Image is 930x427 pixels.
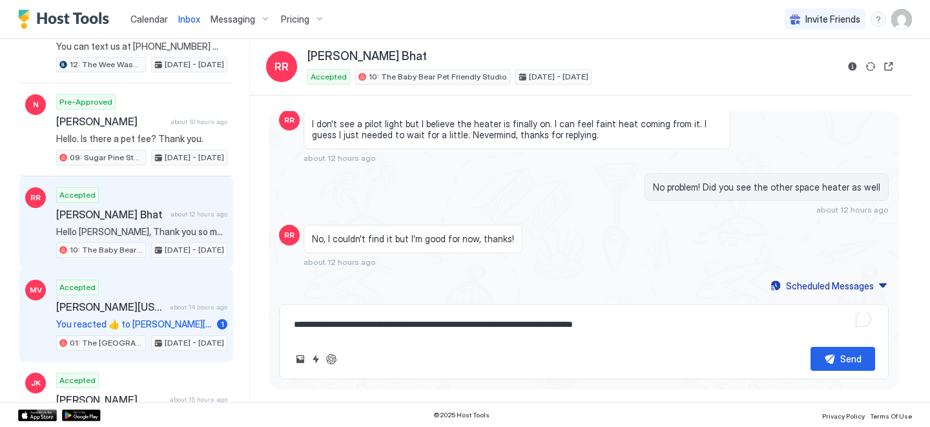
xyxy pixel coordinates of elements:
[840,352,862,366] div: Send
[70,337,143,349] span: 01: The [GEOGRAPHIC_DATA] at The [GEOGRAPHIC_DATA]
[304,257,376,267] span: about 12 hours ago
[70,152,143,163] span: 09: Sugar Pine Studio at [GEOGRAPHIC_DATA]
[805,14,860,25] span: Invite Friends
[274,59,289,74] span: RR
[18,410,57,421] a: App Store
[130,14,168,25] span: Calendar
[281,14,309,25] span: Pricing
[165,152,224,163] span: [DATE] - [DATE]
[308,351,324,367] button: Quick reply
[170,395,227,404] span: about 15 hours ago
[311,71,347,83] span: Accepted
[56,318,212,330] span: You reacted 👍 to [PERSON_NAME][US_STATE]’s message "Thank you very much. We will arrive around mi...
[30,192,41,203] span: RR
[165,244,224,256] span: [DATE] - [DATE]
[170,118,227,126] span: about 10 hours ago
[871,12,886,27] div: menu
[18,10,115,29] a: Host Tools Logo
[30,284,42,296] span: MV
[870,408,912,422] a: Terms Of Use
[70,59,143,70] span: 12: The Wee Washoe Pet-Friendly Studio
[170,210,227,218] span: about 12 hours ago
[178,12,200,26] a: Inbox
[165,59,224,70] span: [DATE] - [DATE]
[433,411,490,419] span: © 2025 Host Tools
[56,208,165,221] span: [PERSON_NAME] Bhat
[891,9,912,30] div: User profile
[62,410,101,421] a: Google Play Store
[870,412,912,420] span: Terms Of Use
[304,153,376,163] span: about 12 hours ago
[59,375,96,386] span: Accepted
[312,233,514,245] span: No, I couldn't find it but I'm good for now, thanks!
[845,59,860,74] button: Reservation information
[59,189,96,201] span: Accepted
[324,351,339,367] button: ChatGPT Auto Reply
[170,303,227,311] span: about 14 hours ago
[822,408,865,422] a: Privacy Policy
[59,96,112,108] span: Pre-Approved
[221,319,224,329] span: 1
[284,114,294,126] span: RR
[881,59,896,74] button: Open reservation
[312,118,722,141] span: I don't see a pilot light but I believe the heater is finally on. I can feel faint heat coming fr...
[56,133,227,145] span: Hello. Is there a pet fee? Thank you.
[369,71,507,83] span: 10: The Baby Bear Pet Friendly Studio
[56,115,165,128] span: [PERSON_NAME]
[178,14,200,25] span: Inbox
[293,351,308,367] button: Upload image
[863,59,878,74] button: Sync reservation
[59,282,96,293] span: Accepted
[33,99,39,110] span: N
[293,313,875,337] textarea: To enrich screen reader interactions, please activate Accessibility in Grammarly extension settings
[70,244,143,256] span: 10: The Baby Bear Pet Friendly Studio
[816,205,889,214] span: about 12 hours ago
[130,12,168,26] a: Calendar
[31,377,41,389] span: JK
[307,49,427,64] span: [PERSON_NAME] Bhat
[284,229,294,241] span: RR
[786,279,874,293] div: Scheduled Messages
[769,277,889,295] button: Scheduled Messages
[811,347,875,371] button: Send
[822,412,865,420] span: Privacy Policy
[529,71,588,83] span: [DATE] - [DATE]
[165,337,224,349] span: [DATE] - [DATE]
[56,300,165,313] span: [PERSON_NAME][US_STATE] May
[211,14,255,25] span: Messaging
[653,182,880,193] span: No problem! Did you see the other space heater as well
[56,226,227,238] span: Hello [PERSON_NAME], Thank you so much for your booking! We'll send the check-in instructions on ...
[56,41,227,52] span: You can text us at [PHONE_NUMBER] 😊 with your name and the screenshot of the payment
[56,393,165,406] span: [PERSON_NAME]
